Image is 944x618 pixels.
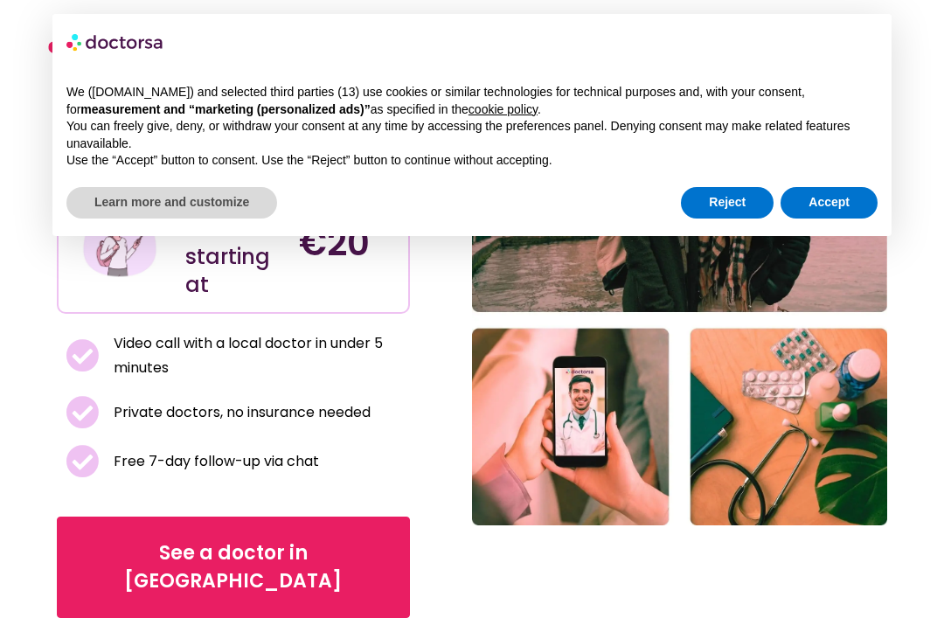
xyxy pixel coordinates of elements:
button: Learn more and customize [66,187,277,219]
button: Reject [681,187,774,219]
img: logo [66,28,164,56]
a: cookie policy [469,102,538,116]
p: You can freely give, deny, or withdraw your consent at any time by accessing the preferences pane... [66,118,878,152]
p: We ([DOMAIN_NAME]) and selected third parties (13) use cookies or similar technologies for techni... [66,84,878,118]
span: Video call with a local doctor in under 5 minutes [109,331,400,380]
span: See a doctor in [GEOGRAPHIC_DATA] [84,539,383,595]
a: See a doctor in [GEOGRAPHIC_DATA] [57,517,410,618]
h4: €20 [299,222,395,264]
button: Accept [781,187,878,219]
span: Private doctors, no insurance needed [109,400,371,425]
strong: measurement and “marketing (personalized ads)” [80,102,370,116]
span: Free 7-day follow-up via chat [109,449,319,474]
p: Use the “Accept” button to consent. Use the “Reject” button to continue without accepting. [66,152,878,170]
